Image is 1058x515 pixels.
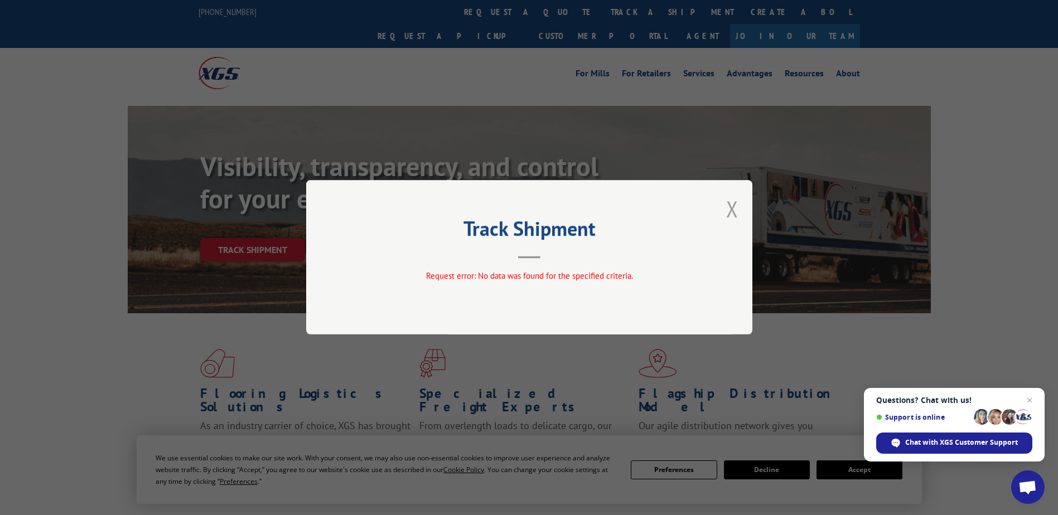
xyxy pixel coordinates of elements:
[876,413,970,421] span: Support is online
[1011,470,1045,504] div: Open chat
[426,271,632,281] span: Request error: No data was found for the specified criteria.
[905,438,1018,448] span: Chat with XGS Customer Support
[876,433,1032,454] div: Chat with XGS Customer Support
[1023,393,1036,407] span: Close chat
[876,396,1032,405] span: Questions? Chat with us!
[726,194,738,224] button: Close modal
[362,221,697,242] h2: Track Shipment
